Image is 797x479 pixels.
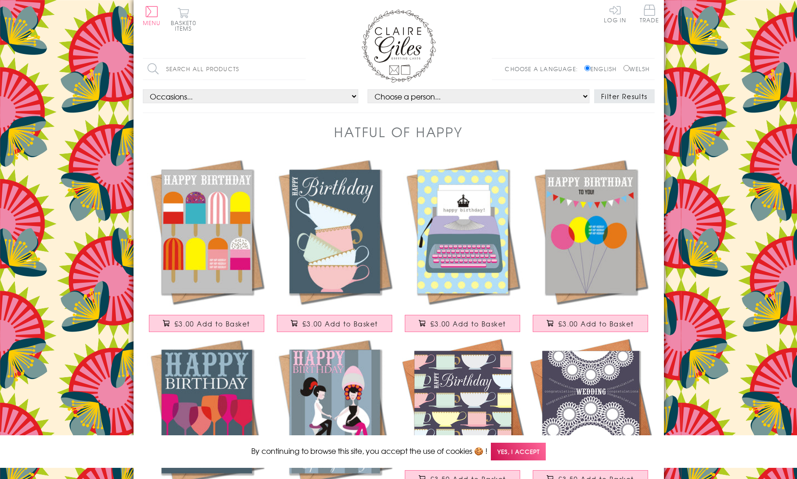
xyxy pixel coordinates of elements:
span: £3.00 Add to Basket [302,319,378,328]
img: Claire Giles Greetings Cards [362,9,436,83]
button: Basket0 items [171,7,196,31]
input: Search [296,59,306,80]
label: Welsh [623,65,650,73]
span: Trade [640,5,659,23]
h1: Hatful of Happy [334,122,462,141]
button: £3.00 Add to Basket [533,315,648,332]
img: Birthday Card, Tea Cups, Happy Birthday [271,155,399,307]
span: £3.00 Add to Basket [558,319,634,328]
span: 0 items [175,19,196,33]
a: Log In [604,5,626,23]
img: Birthday Card, Tea Cups, Happy Birthday [399,335,527,463]
input: Search all products [143,59,306,80]
a: Birthday Card, Typewriter, Happy Birthday £3.00 Add to Basket [399,155,527,317]
span: Yes, I accept [491,443,546,461]
img: Wedding Card, Doilies, Wedding Congratulations [527,335,655,463]
img: Birthday Card, Ice Lollies, Happy Birthday [143,155,271,307]
button: £3.00 Add to Basket [277,315,392,332]
button: Filter Results [594,89,655,103]
button: £3.00 Add to Basket [149,315,264,332]
label: English [584,65,621,73]
a: Trade [640,5,659,25]
img: Birthday Card, Balloons, Happy Birthday To You! [527,155,655,307]
a: Birthday Card, Ice Lollies, Happy Birthday £3.00 Add to Basket [143,155,271,317]
button: Menu [143,6,161,26]
input: Welsh [623,65,630,71]
a: Birthday Card, Balloons, Happy Birthday To You! £3.00 Add to Basket [527,155,655,317]
span: £3.00 Add to Basket [430,319,506,328]
span: £3.00 Add to Basket [174,319,250,328]
a: Birthday Card, Tea Cups, Happy Birthday £3.00 Add to Basket [271,155,399,317]
img: Birthday Card, Typewriter, Happy Birthday [399,155,527,307]
p: Choose a language: [505,65,583,73]
button: £3.00 Add to Basket [405,315,520,332]
span: Menu [143,19,161,27]
input: English [584,65,590,71]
